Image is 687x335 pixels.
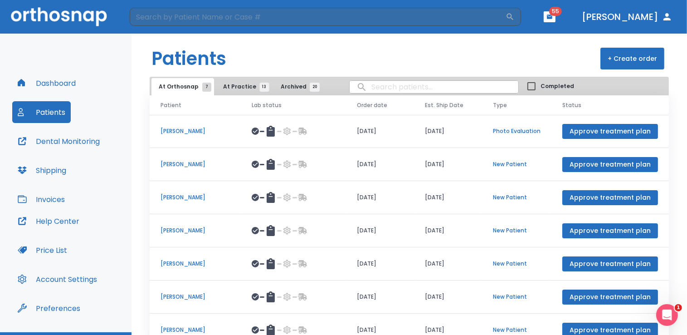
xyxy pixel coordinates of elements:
td: [DATE] [414,281,482,314]
p: New Patient [493,326,541,334]
p: New Patient [493,193,541,202]
input: Search by Patient Name or Case # [130,8,506,26]
td: [DATE] [346,247,414,281]
p: New Patient [493,293,541,301]
p: [PERSON_NAME] [161,293,230,301]
span: Lab status [252,101,282,109]
span: 13 [260,83,269,92]
td: [DATE] [414,181,482,214]
span: At Practice [223,83,264,91]
button: Dental Monitoring [12,130,105,152]
td: [DATE] [414,214,482,247]
span: Patient [161,101,181,109]
button: Shipping [12,159,72,181]
input: search [350,78,518,96]
td: [DATE] [346,181,414,214]
div: tabs [151,78,324,95]
button: Approve treatment plan [562,190,658,205]
span: Order date [357,101,387,109]
button: Price List [12,239,73,261]
button: Invoices [12,188,70,210]
span: 7 [202,83,211,92]
td: [DATE] [414,148,482,181]
td: [DATE] [346,115,414,148]
span: Type [493,101,507,109]
p: New Patient [493,260,541,268]
td: [DATE] [346,281,414,314]
span: At Orthosnap [159,83,207,91]
p: [PERSON_NAME] [161,160,230,168]
td: [DATE] [414,115,482,148]
button: + Create order [600,48,664,69]
button: Approve treatment plan [562,256,658,271]
span: Archived [281,83,315,91]
span: 1 [675,304,682,311]
p: [PERSON_NAME] [161,127,230,135]
td: [DATE] [346,214,414,247]
button: [PERSON_NAME] [578,9,676,25]
button: Approve treatment plan [562,157,658,172]
p: New Patient [493,160,541,168]
p: Photo Evaluation [493,127,541,135]
iframe: Intercom live chat [656,304,678,326]
span: Completed [541,82,574,90]
img: Orthosnap [11,7,107,26]
span: 55 [549,7,562,16]
button: Preferences [12,297,86,319]
p: New Patient [493,227,541,235]
button: Approve treatment plan [562,124,658,139]
button: Account Settings [12,268,102,290]
span: 20 [310,83,320,92]
p: [PERSON_NAME] [161,193,230,202]
td: [DATE] [414,247,482,281]
button: Approve treatment plan [562,223,658,238]
p: [PERSON_NAME] [161,260,230,268]
button: Help Center [12,210,85,232]
td: [DATE] [346,148,414,181]
p: [PERSON_NAME] [161,227,230,235]
button: Patients [12,101,71,123]
button: Approve treatment plan [562,290,658,305]
span: Status [562,101,581,109]
button: Dashboard [12,72,81,94]
p: [PERSON_NAME] [161,326,230,334]
span: Est. Ship Date [425,101,463,109]
h1: Patients [151,45,226,72]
